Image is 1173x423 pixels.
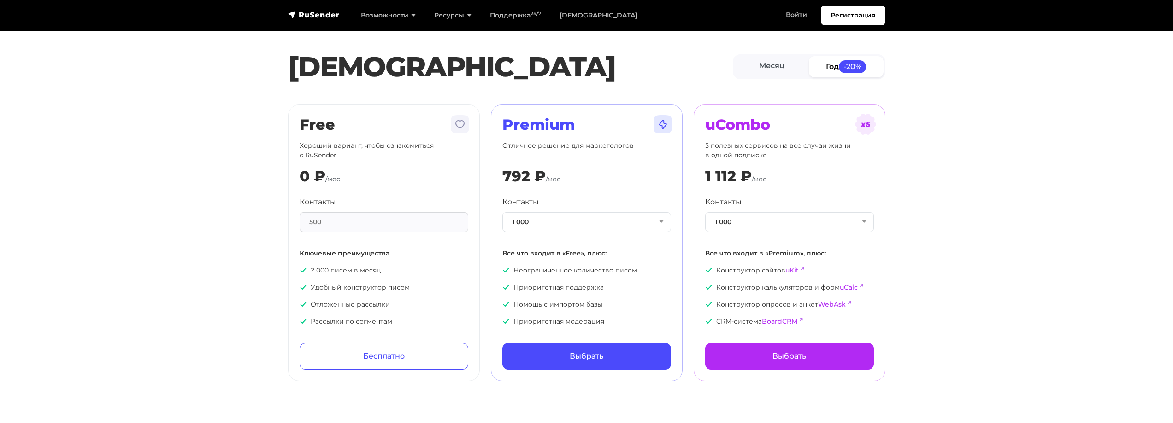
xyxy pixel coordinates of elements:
[288,50,733,83] h1: [DEMOGRAPHIC_DATA]
[502,300,671,309] p: Помощь с импортом базы
[502,283,671,292] p: Приоритетная поддержка
[809,56,884,77] a: Год
[752,175,766,183] span: /мес
[288,10,340,19] img: RuSender
[502,301,510,308] img: icon-ok.svg
[705,168,752,185] div: 1 112 ₽
[300,318,307,325] img: icon-ok.svg
[502,267,510,274] img: icon-ok.svg
[531,11,541,17] sup: 24/7
[705,317,874,326] p: CRM-система
[705,300,874,309] p: Конструктор опросов и анкет
[705,301,713,308] img: icon-ok.svg
[449,113,471,135] img: tarif-free.svg
[502,343,671,370] a: Выбрать
[502,318,510,325] img: icon-ok.svg
[821,6,885,25] a: Регистрация
[300,141,468,160] p: Хороший вариант, чтобы ознакомиться с RuSender
[502,284,510,291] img: icon-ok.svg
[550,6,647,25] a: [DEMOGRAPHIC_DATA]
[705,284,713,291] img: icon-ok.svg
[300,343,468,370] a: Бесплатно
[777,6,816,24] a: Войти
[502,249,671,258] p: Все что входит в «Free», плюс:
[502,266,671,275] p: Неограниченное количество писем
[481,6,550,25] a: Поддержка24/7
[300,168,325,185] div: 0 ₽
[705,343,874,370] a: Выбрать
[300,249,468,258] p: Ключевые преимущества
[705,283,874,292] p: Конструктор калькуляторов и форм
[425,6,481,25] a: Ресурсы
[300,283,468,292] p: Удобный конструктор писем
[325,175,340,183] span: /мес
[705,141,874,160] p: 5 полезных сервисов на все случаи жизни в одной подписке
[705,212,874,232] button: 1 000
[300,284,307,291] img: icon-ok.svg
[839,60,866,73] span: -20%
[502,116,671,133] h2: Premium
[502,197,539,208] label: Контакты
[502,317,671,326] p: Приоритетная модерация
[300,317,468,326] p: Рассылки по сегментам
[705,318,713,325] img: icon-ok.svg
[300,266,468,275] p: 2 000 писем в месяц
[652,113,674,135] img: tarif-premium.svg
[762,317,797,325] a: BoardCRM
[300,301,307,308] img: icon-ok.svg
[785,266,799,274] a: uKit
[705,116,874,133] h2: uCombo
[735,56,809,77] a: Месяц
[705,266,874,275] p: Конструктор сайтов
[546,175,560,183] span: /мес
[818,300,846,308] a: WebAsk
[300,116,468,133] h2: Free
[300,197,336,208] label: Контакты
[300,267,307,274] img: icon-ok.svg
[705,197,742,208] label: Контакты
[300,300,468,309] p: Отложенные рассылки
[352,6,425,25] a: Возможности
[705,249,874,258] p: Все что входит в «Premium», плюс:
[705,267,713,274] img: icon-ok.svg
[855,113,877,135] img: tarif-ucombo.svg
[502,141,671,160] p: Отличное решение для маркетологов
[502,168,546,185] div: 792 ₽
[502,212,671,232] button: 1 000
[840,283,858,291] a: uCalc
